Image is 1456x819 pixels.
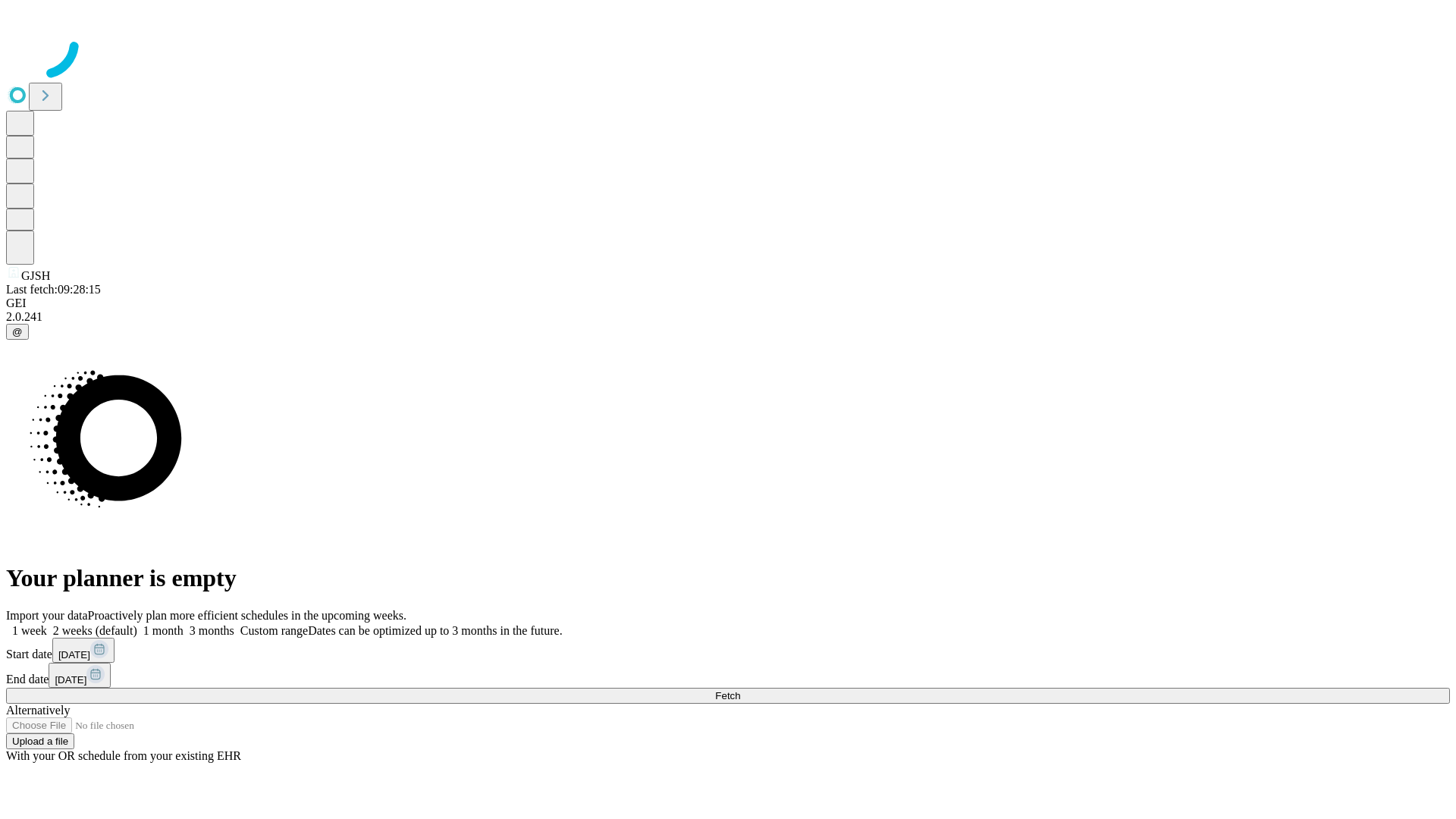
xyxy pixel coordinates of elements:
[6,704,70,717] span: Alternatively
[6,310,1450,324] div: 2.0.241
[6,297,1450,310] div: GEI
[58,649,90,661] span: [DATE]
[6,609,88,622] span: Import your data
[6,733,74,749] button: Upload a file
[12,326,23,337] span: @
[55,674,86,686] span: [DATE]
[6,749,241,762] span: With your OR schedule from your existing EHR
[6,688,1450,704] button: Fetch
[88,609,406,622] span: Proactively plan more efficient schedules in the upcoming weeks.
[12,624,47,637] span: 1 week
[715,690,740,701] span: Fetch
[21,269,50,282] span: GJSH
[6,663,1450,688] div: End date
[6,283,101,296] span: Last fetch: 09:28:15
[6,638,1450,663] div: Start date
[308,624,562,637] span: Dates can be optimized up to 3 months in the future.
[6,324,29,340] button: @
[6,564,1450,592] h1: Your planner is empty
[53,624,137,637] span: 2 weeks (default)
[190,624,234,637] span: 3 months
[240,624,308,637] span: Custom range
[143,624,184,637] span: 1 month
[52,638,115,663] button: [DATE]
[49,663,111,688] button: [DATE]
